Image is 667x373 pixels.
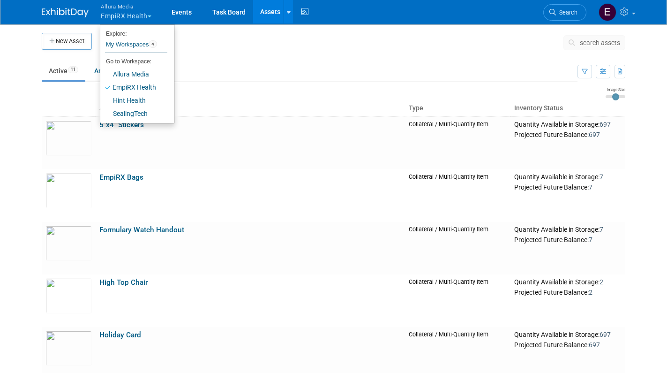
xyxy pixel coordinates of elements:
[99,173,143,182] a: EmpiRX Bags
[100,28,167,37] li: Explore:
[405,116,510,169] td: Collateral / Multi-Quantity Item
[42,62,85,80] a: Active11
[100,81,167,94] a: EmpiRX Health
[405,169,510,222] td: Collateral / Multi-Quantity Item
[514,121,622,129] div: Quantity Available in Storage:
[149,40,157,48] span: 4
[100,68,167,81] a: Allura Media
[606,87,625,92] div: Image Size
[600,173,603,181] span: 7
[96,100,405,116] th: Asset
[600,121,611,128] span: 697
[100,55,167,68] li: Go to Workspace:
[563,35,625,50] button: search assets
[100,107,167,120] a: SealingTech
[514,234,622,244] div: Projected Future Balance:
[600,331,611,338] span: 697
[42,8,89,17] img: ExhibitDay
[105,37,167,53] a: My Workspaces4
[589,236,592,244] span: 7
[68,66,78,73] span: 11
[514,287,622,297] div: Projected Future Balance:
[100,94,167,107] a: Hint Health
[99,278,148,287] a: High Top Chair
[580,39,620,46] span: search assets
[543,4,586,21] a: Search
[514,331,622,339] div: Quantity Available in Storage:
[589,183,592,191] span: 7
[556,9,577,16] span: Search
[600,226,603,233] span: 7
[99,226,184,234] a: Formulary Watch Handout
[589,341,600,349] span: 697
[514,182,622,192] div: Projected Future Balance:
[600,278,603,286] span: 2
[87,62,136,80] a: Archived2
[42,33,92,50] button: New Asset
[405,222,510,274] td: Collateral / Multi-Quantity Item
[514,129,622,139] div: Projected Future Balance:
[589,131,600,138] span: 697
[599,3,616,21] img: Eric Thompson
[99,331,141,339] a: Holiday Card
[405,100,510,116] th: Type
[514,226,622,234] div: Quantity Available in Storage:
[514,278,622,287] div: Quantity Available in Storage:
[514,173,622,182] div: Quantity Available in Storage:
[101,1,151,11] span: Allura Media
[589,289,592,296] span: 2
[99,121,144,129] a: 5"x4" Stickers
[514,339,622,350] div: Projected Future Balance:
[405,274,510,327] td: Collateral / Multi-Quantity Item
